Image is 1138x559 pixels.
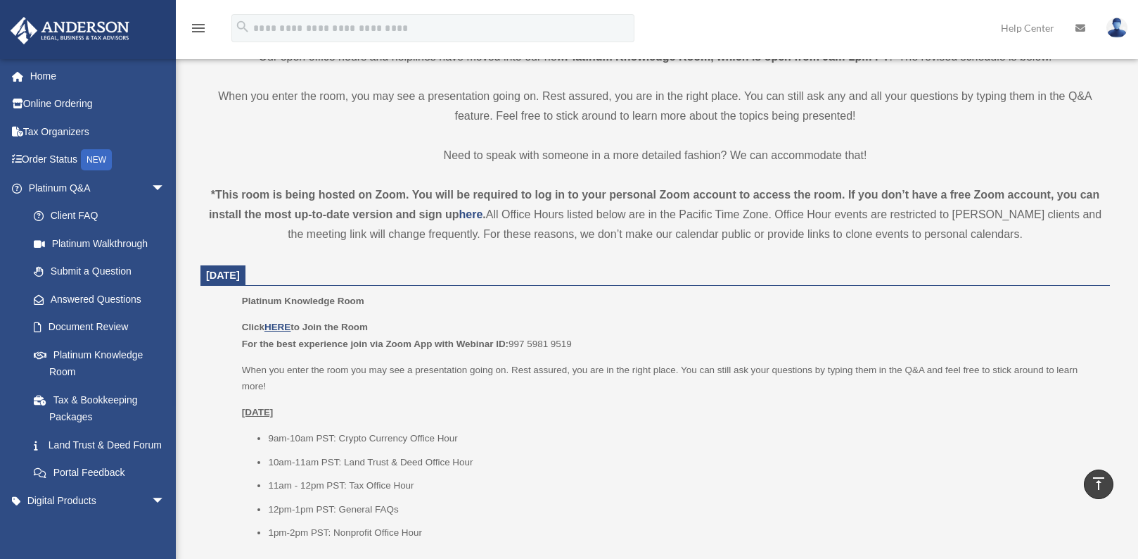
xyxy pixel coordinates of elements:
[242,322,368,332] b: Click to Join the Room
[20,285,186,313] a: Answered Questions
[242,319,1100,352] p: 997 5981 9519
[10,146,186,175] a: Order StatusNEW
[242,296,364,306] span: Platinum Knowledge Room
[268,525,1100,541] li: 1pm-2pm PST: Nonprofit Office Hour
[1084,470,1113,499] a: vertical_align_top
[190,20,207,37] i: menu
[482,208,485,220] strong: .
[10,486,186,515] a: Digital Productsarrow_drop_down
[268,477,1100,494] li: 11am - 12pm PST: Tax Office Hour
[20,431,186,459] a: Land Trust & Deed Forum
[209,189,1099,220] strong: *This room is being hosted on Zoom. You will be required to log in to your personal Zoom account ...
[264,322,290,332] a: HERE
[565,51,889,63] strong: Platinum Knowledge Room, which is open from 9am-2pm PT
[190,25,207,37] a: menu
[20,386,186,431] a: Tax & Bookkeeping Packages
[20,258,186,286] a: Submit a Question
[268,454,1100,471] li: 10am-11am PST: Land Trust & Deed Office Hour
[20,313,186,341] a: Document Review
[206,270,240,281] span: [DATE]
[20,230,186,258] a: Platinum Walkthrough
[459,208,483,220] a: here
[20,202,186,230] a: Client FAQ
[10,62,186,90] a: Home
[200,146,1110,165] p: Need to speak with someone in a more detailed fashion? We can accommodate that!
[20,341,179,386] a: Platinum Knowledge Room
[10,174,186,202] a: Platinum Q&Aarrow_drop_down
[10,118,186,146] a: Tax Organizers
[151,174,179,203] span: arrow_drop_down
[200,87,1110,126] p: When you enter the room, you may see a presentation going on. Rest assured, you are in the right ...
[6,17,134,44] img: Anderson Advisors Platinum Portal
[242,407,274,417] u: [DATE]
[242,339,509,349] b: For the best experience join via Zoom App with Webinar ID:
[151,486,179,515] span: arrow_drop_down
[200,185,1110,244] div: All Office Hours listed below are in the Pacific Time Zone. Office Hour events are restricted to ...
[1106,18,1127,38] img: User Pic
[235,19,250,34] i: search
[268,430,1100,447] li: 9am-10am PST: Crypto Currency Office Hour
[20,459,186,487] a: Portal Feedback
[268,501,1100,518] li: 12pm-1pm PST: General FAQs
[81,149,112,170] div: NEW
[242,362,1100,395] p: When you enter the room you may see a presentation going on. Rest assured, you are in the right p...
[1090,475,1107,492] i: vertical_align_top
[10,90,186,118] a: Online Ordering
